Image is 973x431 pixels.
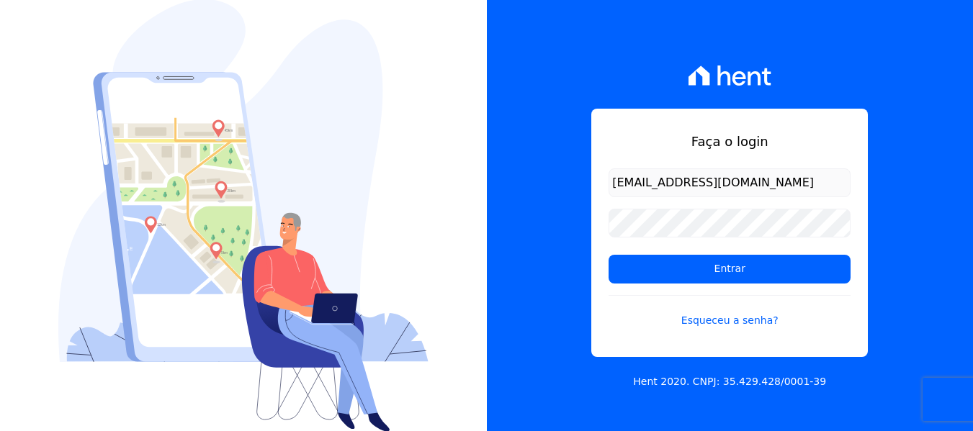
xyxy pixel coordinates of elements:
p: Hent 2020. CNPJ: 35.429.428/0001-39 [633,374,826,389]
h1: Faça o login [609,132,851,151]
input: Entrar [609,255,851,283]
a: Esqueceu a senha? [609,295,851,328]
input: Email [609,168,851,197]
